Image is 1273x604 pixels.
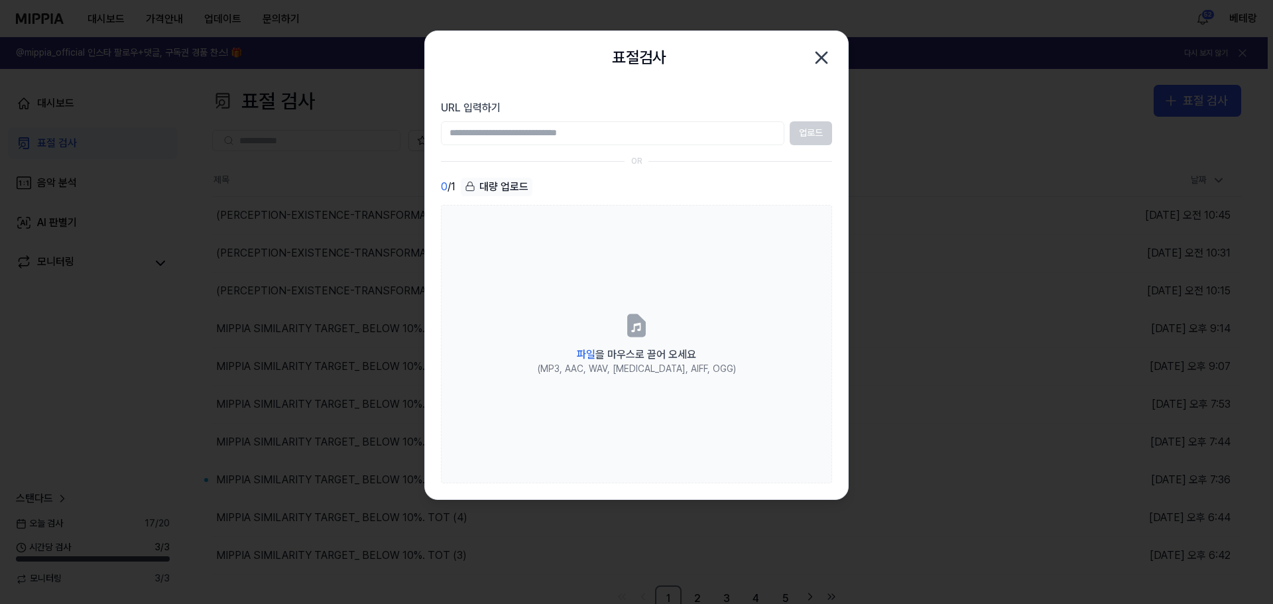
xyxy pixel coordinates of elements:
[441,100,832,116] label: URL 입력하기
[577,348,696,361] span: 을 마우스로 끌어 오세요
[612,44,666,70] h2: 표절검사
[461,177,532,196] button: 대량 업로드
[577,348,595,361] span: 파일
[631,156,642,167] div: OR
[441,177,455,196] div: / 1
[441,179,448,195] span: 0
[538,363,736,376] div: (MP3, AAC, WAV, [MEDICAL_DATA], AIFF, OGG)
